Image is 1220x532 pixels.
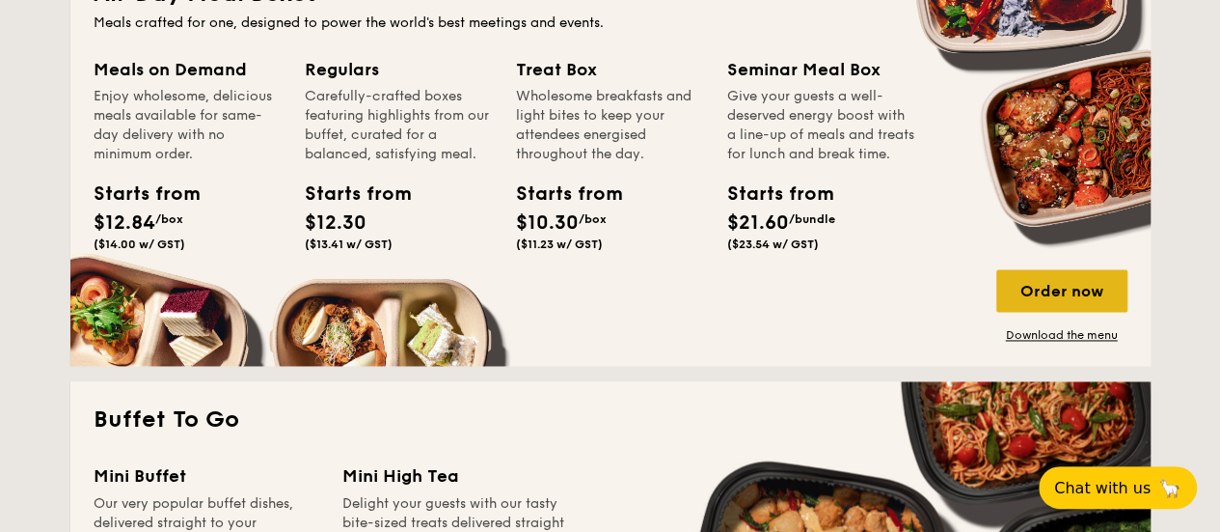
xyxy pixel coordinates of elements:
div: Regulars [305,56,493,83]
div: Treat Box [516,56,704,83]
div: Mini Buffet [94,462,319,490]
div: Meals crafted for one, designed to power the world's best meetings and events. [94,14,1127,33]
div: Carefully-crafted boxes featuring highlights from our buffet, curated for a balanced, satisfying ... [305,87,493,164]
div: Mini High Tea [342,462,568,490]
span: $12.84 [94,211,155,235]
div: Order now [996,269,1127,312]
span: /box [155,212,183,226]
div: Enjoy wholesome, delicious meals available for same-day delivery with no minimum order. [94,87,282,164]
h2: Buffet To Go [94,405,1127,435]
div: Wholesome breakfasts and light bites to keep your attendees energised throughout the day. [516,87,704,164]
a: Download the menu [996,327,1127,343]
div: Starts from [305,180,392,209]
span: ($23.54 w/ GST) [727,238,819,251]
div: Give your guests a well-deserved energy boost with a line-up of meals and treats for lunch and br... [727,87,915,164]
span: $10.30 [516,211,579,235]
span: 🦙 [1158,477,1181,499]
span: ($13.41 w/ GST) [305,238,393,251]
span: $12.30 [305,211,366,235]
span: $21.60 [727,211,789,235]
div: Starts from [94,180,180,209]
div: Meals on Demand [94,56,282,83]
span: ($11.23 w/ GST) [516,238,603,251]
div: Starts from [727,180,814,209]
button: Chat with us🦙 [1039,466,1197,509]
span: Chat with us [1054,479,1151,497]
span: ($14.00 w/ GST) [94,238,185,251]
div: Starts from [516,180,603,209]
div: Seminar Meal Box [727,56,915,83]
span: /bundle [789,212,835,226]
span: /box [579,212,607,226]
